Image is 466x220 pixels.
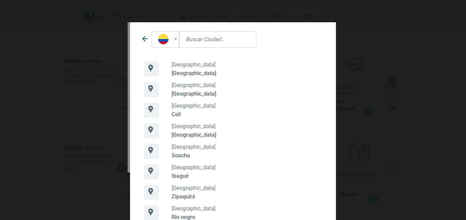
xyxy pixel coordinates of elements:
[172,173,322,179] p: Ibagué
[172,144,322,150] p: [GEOGRAPHIC_DATA]
[172,111,322,118] p: Cali
[172,164,322,171] p: [GEOGRAPHIC_DATA]
[172,82,322,88] p: [GEOGRAPHIC_DATA]
[172,132,322,138] p: [GEOGRAPHIC_DATA]
[179,31,256,48] input: Buscar Ciudad..
[172,152,322,159] p: Soacha
[172,193,322,200] p: Zipaquirá
[172,61,322,68] p: [GEOGRAPHIC_DATA]
[172,90,322,97] p: [GEOGRAPHIC_DATA]
[172,205,322,212] p: [GEOGRAPHIC_DATA]
[158,34,168,44] img: Flag of COLOMBIA
[172,70,322,76] p: [GEOGRAPHIC_DATA]
[172,185,322,191] p: [GEOGRAPHIC_DATA]
[172,102,322,109] p: [GEOGRAPHIC_DATA]
[152,31,179,48] div: Flag of COLOMBIA
[172,123,322,130] p: [GEOGRAPHIC_DATA]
